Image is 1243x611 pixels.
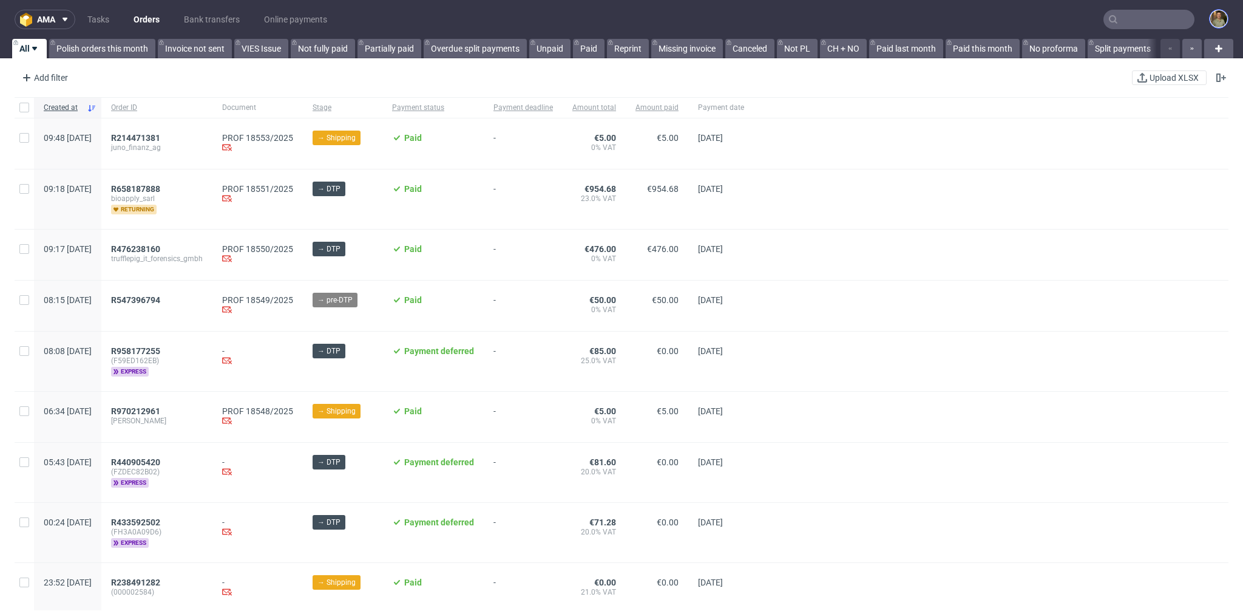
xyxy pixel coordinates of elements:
a: Overdue split payments [424,39,527,58]
span: 05:43 [DATE] [44,457,92,467]
span: €50.00 [652,295,679,305]
span: (FH3A0A09D6) [111,527,203,537]
span: - [493,244,553,265]
span: Payment deadline [493,103,553,113]
div: Add filter [17,68,70,87]
a: PROF 18548/2025 [222,406,293,416]
span: Order ID [111,103,203,113]
span: R958177255 [111,346,160,356]
div: - [222,578,293,599]
button: Upload XLSX [1132,70,1207,85]
a: R476238160 [111,244,163,254]
span: 08:08 [DATE] [44,346,92,356]
span: €0.00 [657,457,679,467]
div: - [222,346,293,367]
img: Pablo Michaello [1210,10,1227,27]
span: Amount paid [635,103,679,113]
span: → Shipping [317,132,356,143]
a: Tasks [80,10,117,29]
span: R238491282 [111,578,160,587]
span: R547396794 [111,295,160,305]
span: 0% VAT [572,143,616,152]
span: €0.00 [594,578,616,587]
span: €476.00 [647,244,679,254]
span: 09:18 [DATE] [44,184,92,194]
a: Split payments [1088,39,1158,58]
span: [DATE] [698,406,723,416]
a: PROF 18553/2025 [222,133,293,143]
span: 0% VAT [572,254,616,264]
span: - [493,184,553,214]
a: Orders [126,10,167,29]
span: Paid [404,578,422,587]
a: R970212961 [111,406,163,416]
a: R238491282 [111,578,163,587]
span: - [493,133,553,154]
span: - [493,346,553,377]
a: Not PL [777,39,818,58]
span: R658187888 [111,184,160,194]
span: 21.0% VAT [572,587,616,597]
span: → Shipping [317,577,356,588]
span: - [493,295,553,316]
div: - [222,457,293,479]
span: 09:48 [DATE] [44,133,92,143]
a: R958177255 [111,346,163,356]
a: CH + NO [820,39,867,58]
span: R214471381 [111,133,160,143]
span: Payment deferred [404,517,474,527]
a: R547396794 [111,295,163,305]
span: €954.68 [647,184,679,194]
span: 09:17 [DATE] [44,244,92,254]
a: R440905420 [111,457,163,467]
span: Payment status [392,103,474,113]
span: Paid [404,406,422,416]
span: 25.0% VAT [572,356,616,366]
span: [DATE] [698,346,723,356]
span: Payment deferred [404,346,474,356]
span: Amount total [572,103,616,113]
a: Paid last month [869,39,943,58]
span: Document [222,103,293,113]
span: → DTP [317,457,340,468]
a: All [12,39,47,58]
span: Created at [44,103,82,113]
a: Paid [573,39,605,58]
span: ama [37,15,55,24]
a: R658187888 [111,184,163,194]
span: €0.00 [657,578,679,587]
span: €5.00 [657,133,679,143]
span: → pre-DTP [317,295,353,305]
span: returning [111,205,157,214]
span: [DATE] [698,133,723,143]
span: 23.0% VAT [572,194,616,203]
span: 20.0% VAT [572,467,616,477]
span: [DATE] [698,517,723,527]
span: [DATE] [698,184,723,194]
a: PROF 18551/2025 [222,184,293,194]
span: 00:24 [DATE] [44,517,92,527]
a: Polish orders this month [49,39,155,58]
a: No proforma [1022,39,1085,58]
span: express [111,478,149,488]
span: bioapply_sarl [111,194,203,203]
span: €81.60 [589,457,616,467]
span: [DATE] [698,244,723,254]
span: €5.00 [594,133,616,143]
span: €476.00 [584,244,616,254]
span: Payment date [698,103,744,113]
span: €5.00 [594,406,616,416]
span: → Shipping [317,406,356,417]
span: (FZDEC82B02) [111,467,203,477]
span: express [111,367,149,377]
span: [PERSON_NAME] [111,416,203,426]
span: (000002584) [111,587,203,597]
span: Payment deferred [404,457,474,467]
span: → DTP [317,183,340,194]
span: €5.00 [657,406,679,416]
a: Reprint [607,39,649,58]
span: trufflepig_it_forensics_gmbh [111,254,203,264]
span: express [111,538,149,548]
a: Missing invoice [651,39,723,58]
span: → DTP [317,346,340,357]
